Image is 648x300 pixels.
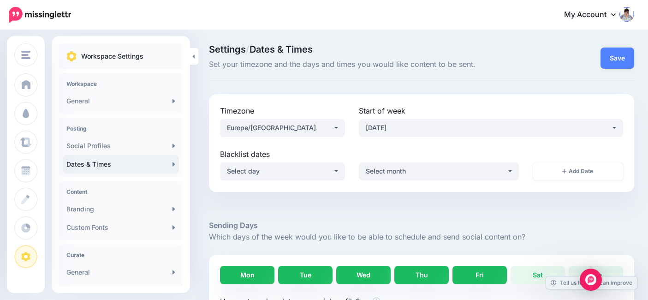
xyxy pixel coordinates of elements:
[359,119,623,137] button: Monday
[209,59,488,71] span: Set your timezone and the days and times you would like content to be sent.
[21,51,30,59] img: menu.png
[546,276,637,289] a: Tell us how we can improve
[66,51,77,61] img: settings.png
[336,266,391,284] a: Wed
[209,231,634,243] p: Which days of the week would you like to be able to schedule and send social content on?
[580,269,602,291] div: Open Intercom Messenger
[533,162,623,180] button: Add Date
[63,282,179,300] a: Auto Schedule
[9,7,71,23] img: Missinglettr
[227,166,333,177] div: Select day
[66,80,175,87] h4: Workspace
[569,266,623,284] a: Sun
[452,266,507,284] a: Fri
[220,119,345,137] button: Europe/London
[220,149,623,160] label: Blacklist dates
[220,105,345,116] label: Timezone
[511,266,565,284] a: Sat
[246,44,250,55] span: /
[555,4,634,26] a: My Account
[209,45,488,54] span: Settings Dates & Times
[394,266,449,284] a: Thu
[63,263,179,282] a: General
[63,92,179,110] a: General
[366,166,506,177] div: Select month
[63,137,179,155] a: Social Profiles
[600,48,634,69] button: Save
[66,188,175,195] h4: Content
[220,266,274,284] a: Mon
[278,266,333,284] a: Tue
[359,162,519,180] button: Select month
[63,155,179,174] a: Dates & Times
[366,122,611,133] div: [DATE]
[220,162,345,180] button: Select day
[66,252,175,258] h4: Curate
[209,220,634,231] h5: Sending Days
[359,105,623,116] label: Start of week
[227,122,333,133] div: Europe/[GEOGRAPHIC_DATA]
[63,200,179,218] a: Branding
[66,125,175,132] h4: Posting
[63,218,179,237] a: Custom Fonts
[81,51,143,62] p: Workspace Settings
